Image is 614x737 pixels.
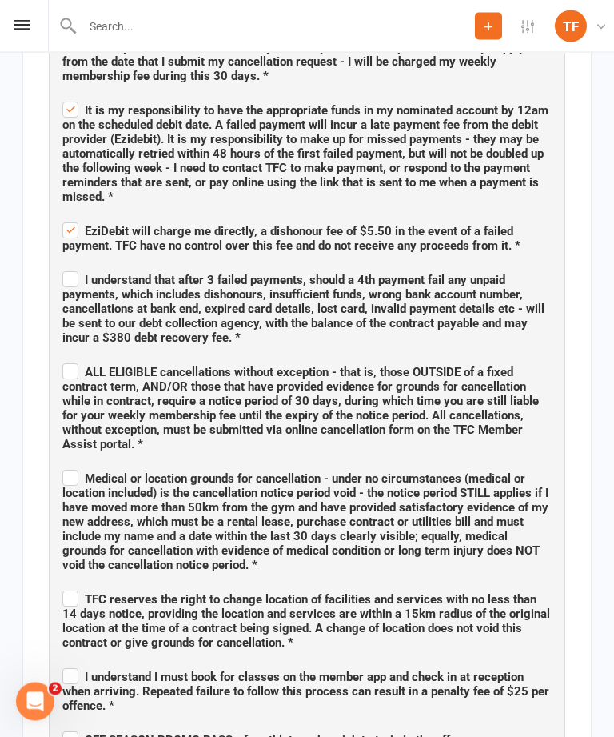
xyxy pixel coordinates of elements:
span: ALL ELIGIBLE cancellations without exception - that is, those OUTSIDE of a fixed contract term, A... [62,366,539,452]
iframe: Intercom live chat [16,683,54,721]
span: EziDebit will charge me directly, a dishonour fee of $5.50 in the event of a failed payment. TFC ... [62,225,520,254]
span: I understand I must book for classes on the member app and check in at reception when arriving. R... [62,671,549,714]
div: TF [555,10,587,42]
span: Medical or location grounds for cancellation - under no circumstances (medical or location includ... [62,472,548,573]
span: I understand that after 3 failed payments, should a 4th payment fail any unpaid payments, which i... [62,274,544,346]
input: Search... [78,15,475,38]
span: TFC reserves the right to change location of facilities and services with no less than 14 days no... [62,593,550,651]
span: 2 [49,683,62,695]
span: It is my responsibility to have the appropriate funds in my nominated account by 12am on the sche... [62,104,548,205]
